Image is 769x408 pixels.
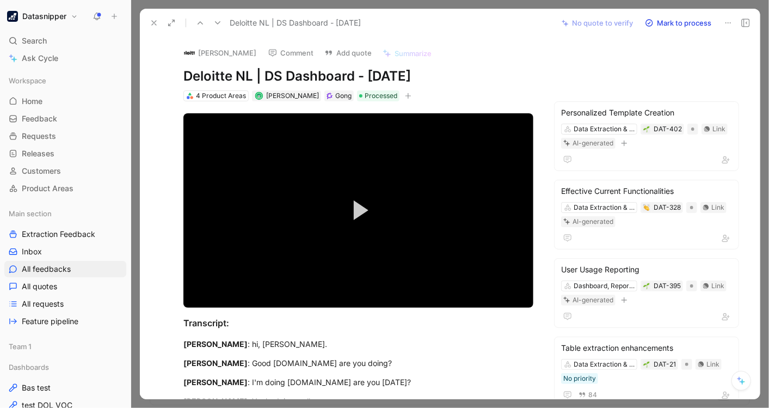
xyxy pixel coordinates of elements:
[4,50,126,66] a: Ask Cycle
[183,339,248,349] mark: [PERSON_NAME]
[563,373,596,384] div: No priority
[574,124,635,135] div: Data Extraction & Snipping
[183,397,248,406] mark: [PERSON_NAME]
[22,52,58,65] span: Ask Cycle
[7,11,18,22] img: Datasnipper
[711,281,724,291] div: Link
[643,204,650,211] img: 👏
[334,186,383,235] button: Play Video
[263,45,318,60] button: Comment
[4,296,126,312] a: All requests
[4,243,126,260] a: Inbox
[4,180,126,197] a: Product Areas
[22,148,54,159] span: Releases
[643,283,650,289] img: 🌱
[561,106,732,119] div: Personalized Template Creation
[573,216,613,227] div: AI-generated
[256,93,262,99] img: avatar
[4,33,126,49] div: Search
[643,361,650,368] button: 🌱
[643,126,650,132] img: 🌱
[4,111,126,127] a: Feedback
[4,278,126,295] a: All quotes
[335,90,352,101] div: Gong
[22,246,42,257] span: Inbox
[183,377,248,387] mark: [PERSON_NAME]
[183,395,533,407] div: : Yeah, doing well.
[4,128,126,144] a: Requests
[574,359,635,370] div: Data Extraction & Snipping
[183,316,533,330] div: Transcript:
[4,380,126,396] a: Bas test
[643,125,650,133] button: 🌱
[196,90,246,101] div: 4 Product Areas
[574,202,635,213] div: Data Extraction & Snipping
[183,357,533,369] div: : Good [DOMAIN_NAME] are you doing?
[357,90,399,101] div: Processed
[712,124,725,135] div: Link
[22,229,95,240] span: Extraction Feedback
[184,47,195,58] img: logo
[573,138,613,149] div: AI-generated
[183,113,533,308] div: Video Player
[4,205,126,222] div: Main section
[22,281,57,292] span: All quotes
[654,202,681,213] div: DAT-328
[643,361,650,368] img: 🌱
[365,90,397,101] span: Processed
[22,316,78,327] span: Feature pipeline
[22,166,61,176] span: Customers
[573,295,613,306] div: AI-generated
[4,205,126,330] div: Main sectionExtraction FeedbackInboxAll feedbacksAll quotesAll requestsFeature pipeline
[654,124,682,135] div: DAT-402
[640,15,716,31] button: Mark to process
[378,46,436,61] button: Summarize
[183,358,248,368] mark: [PERSON_NAME]
[22,11,66,21] h1: Datasnipper
[9,341,32,352] span: Team 1
[706,359,719,370] div: Link
[266,92,319,100] span: [PERSON_NAME]
[230,16,361,29] span: Deloitte NL | DS Dashboard - [DATE]
[22,382,51,393] span: Bas test
[561,342,732,355] div: Table extraction enhancements
[4,72,126,89] div: Workspace
[183,68,533,85] h1: Deloitte NL | DS Dashboard - [DATE]
[395,48,432,58] span: Summarize
[588,392,597,398] span: 84
[557,15,638,31] button: No quote to verify
[4,338,126,358] div: Team 1
[4,9,81,24] button: DatasnipperDatasnipper
[4,93,126,109] a: Home
[4,163,126,179] a: Customers
[22,299,64,309] span: All requests
[183,338,533,350] div: : hi, [PERSON_NAME].
[561,263,732,276] div: User Usage Reporting
[711,202,724,213] div: Link
[9,75,46,86] span: Workspace
[22,131,56,142] span: Requests
[4,145,126,162] a: Releases
[654,281,681,291] div: DAT-395
[4,261,126,277] a: All feedbacks
[576,389,599,401] button: 84
[4,338,126,355] div: Team 1
[22,34,47,47] span: Search
[22,96,42,107] span: Home
[319,45,377,60] button: Add quote
[654,359,676,370] div: DAT-21
[561,185,732,198] div: Effective Current Functionalities
[22,264,71,275] span: All feedbacks
[4,313,126,330] a: Feature pipeline
[4,226,126,242] a: Extraction Feedback
[4,359,126,375] div: Dashboards
[9,208,52,219] span: Main section
[183,376,533,388] div: : I'm doing [DOMAIN_NAME] are you [DATE]?
[9,362,49,373] span: Dashboards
